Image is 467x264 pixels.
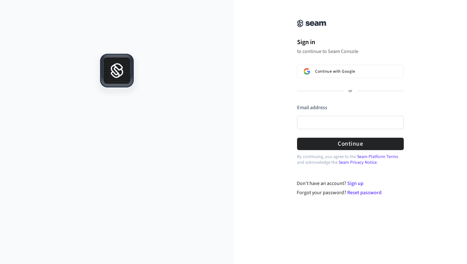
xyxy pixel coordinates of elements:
p: to continue to Seam Console [297,48,404,55]
div: Don't have an account? [297,180,404,187]
h1: Sign in [297,37,404,47]
button: Continue [297,138,404,150]
a: Sign up [347,180,363,187]
button: Sign in with GoogleContinue with Google [297,65,404,78]
div: Forgot your password? [297,189,404,196]
label: Email address [297,104,327,111]
p: or [349,88,352,94]
a: Seam Privacy Notice [339,159,377,166]
span: Continue with Google [315,69,355,74]
img: Sign in with Google [304,68,310,75]
p: By continuing, you agree to the and acknowledge the . [297,154,404,165]
a: Reset password [347,189,382,196]
img: Seam Console [297,20,326,27]
a: Seam Platform Terms [357,154,398,160]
